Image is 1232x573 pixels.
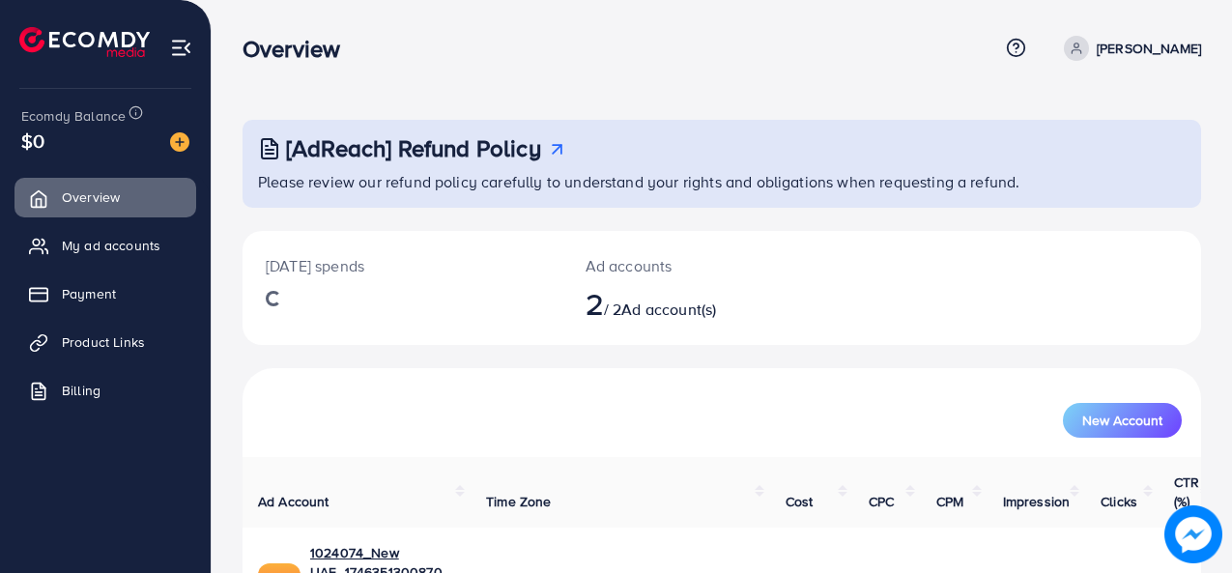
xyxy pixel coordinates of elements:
[1164,505,1222,563] img: image
[621,299,716,320] span: Ad account(s)
[62,332,145,352] span: Product Links
[243,35,356,63] h3: Overview
[170,37,192,59] img: menu
[19,27,150,57] img: logo
[14,226,196,265] a: My ad accounts
[586,254,779,277] p: Ad accounts
[258,170,1189,193] p: Please review our refund policy carefully to understand your rights and obligations when requesti...
[170,132,189,152] img: image
[486,492,551,511] span: Time Zone
[586,281,604,326] span: 2
[258,492,329,511] span: Ad Account
[62,236,160,255] span: My ad accounts
[21,127,44,155] span: $0
[62,284,116,303] span: Payment
[1063,403,1182,438] button: New Account
[286,134,541,162] h3: [AdReach] Refund Policy
[586,285,779,322] h2: / 2
[936,492,963,511] span: CPM
[1056,36,1201,61] a: [PERSON_NAME]
[21,106,126,126] span: Ecomdy Balance
[1101,492,1137,511] span: Clicks
[1097,37,1201,60] p: [PERSON_NAME]
[786,492,814,511] span: Cost
[14,274,196,313] a: Payment
[1082,414,1162,427] span: New Account
[869,492,894,511] span: CPC
[62,381,100,400] span: Billing
[62,187,120,207] span: Overview
[14,178,196,216] a: Overview
[14,371,196,410] a: Billing
[1003,492,1071,511] span: Impression
[1174,473,1199,511] span: CTR (%)
[266,254,539,277] p: [DATE] spends
[14,323,196,361] a: Product Links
